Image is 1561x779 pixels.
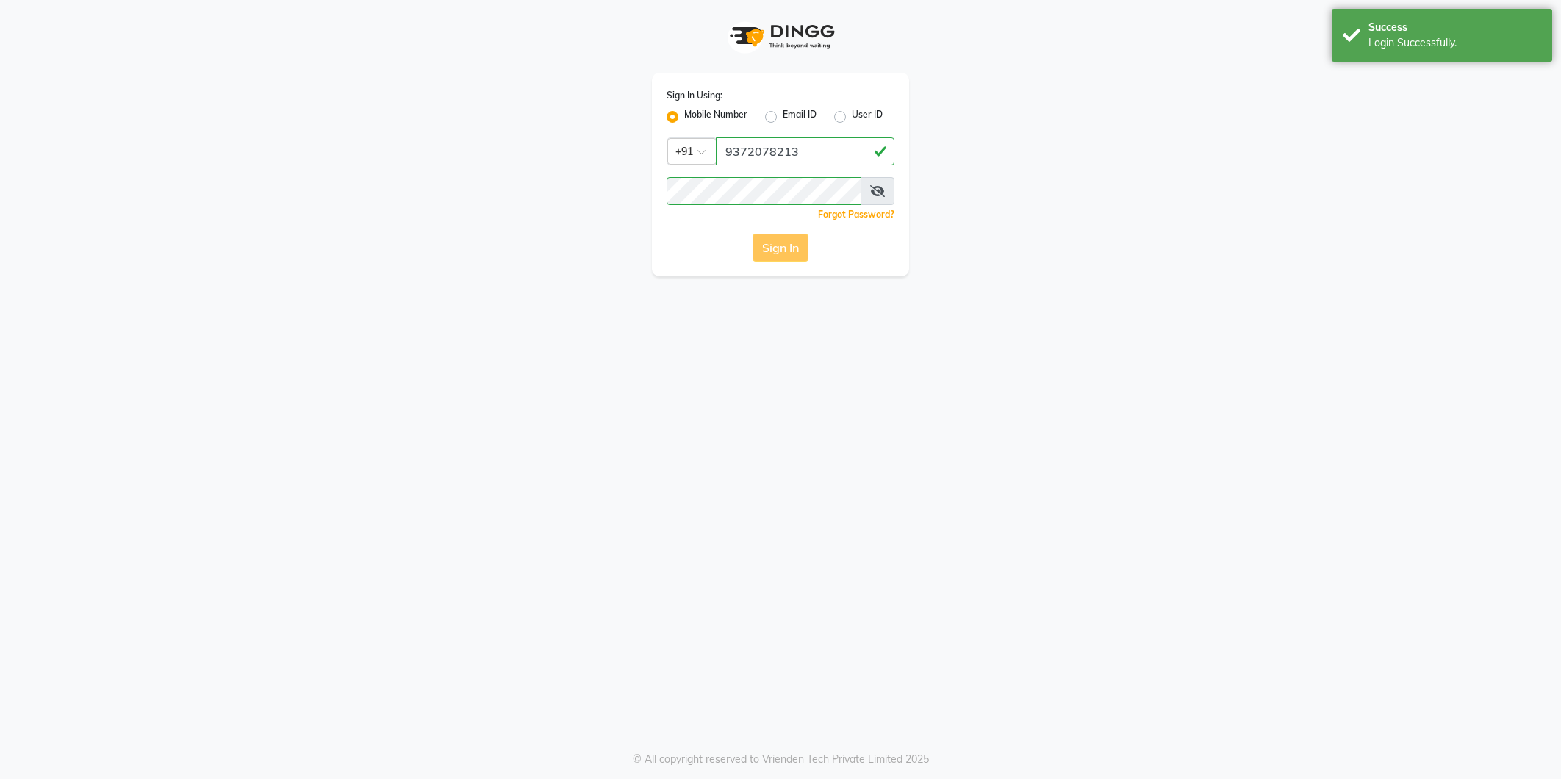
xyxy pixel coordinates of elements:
label: Mobile Number [684,108,747,126]
img: logo1.svg [722,15,839,58]
a: Forgot Password? [818,209,894,220]
div: Success [1368,20,1541,35]
label: Email ID [783,108,817,126]
label: Sign In Using: [667,89,722,102]
div: Login Successfully. [1368,35,1541,51]
input: Username [667,177,861,205]
input: Username [716,137,894,165]
label: User ID [852,108,883,126]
